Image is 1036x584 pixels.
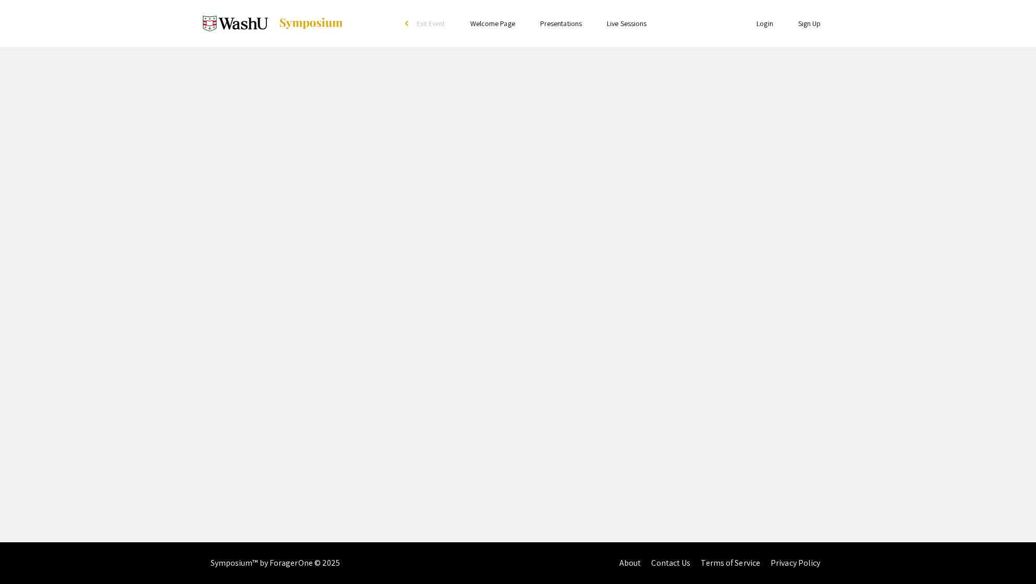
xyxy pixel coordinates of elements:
a: Live Sessions [607,19,647,28]
a: Privacy Policy [771,557,820,568]
a: Sign Up [798,19,821,28]
a: Welcome Page [470,19,515,28]
img: Spring 2025 Undergraduate Research Symposium [203,10,268,36]
a: Login [757,19,773,28]
span: Exit Event [417,19,445,28]
a: Terms of Service [701,557,760,568]
a: Contact Us [651,557,690,568]
div: arrow_back_ios [405,20,411,27]
a: About [619,557,641,568]
img: Symposium by ForagerOne [278,17,344,30]
a: Presentations [540,19,582,28]
div: Symposium™ by ForagerOne © 2025 [211,542,340,584]
a: Spring 2025 Undergraduate Research Symposium [203,10,344,36]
